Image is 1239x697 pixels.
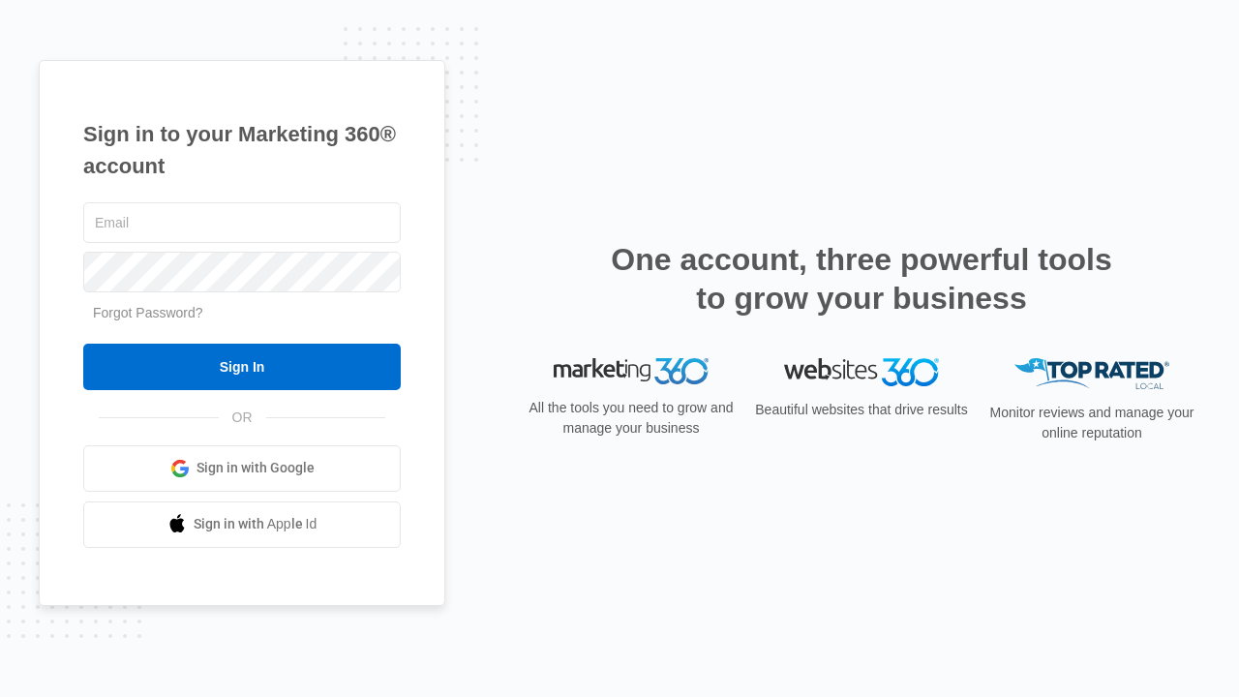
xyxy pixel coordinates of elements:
[983,403,1200,443] p: Monitor reviews and manage your online reputation
[753,400,970,420] p: Beautiful websites that drive results
[523,398,740,439] p: All the tools you need to grow and manage your business
[194,514,317,534] span: Sign in with Apple Id
[784,358,939,386] img: Websites 360
[83,445,401,492] a: Sign in with Google
[83,501,401,548] a: Sign in with Apple Id
[93,305,203,320] a: Forgot Password?
[83,118,401,182] h1: Sign in to your Marketing 360® account
[196,458,315,478] span: Sign in with Google
[605,240,1118,318] h2: One account, three powerful tools to grow your business
[83,202,401,243] input: Email
[1014,358,1169,390] img: Top Rated Local
[219,408,266,428] span: OR
[83,344,401,390] input: Sign In
[554,358,709,385] img: Marketing 360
